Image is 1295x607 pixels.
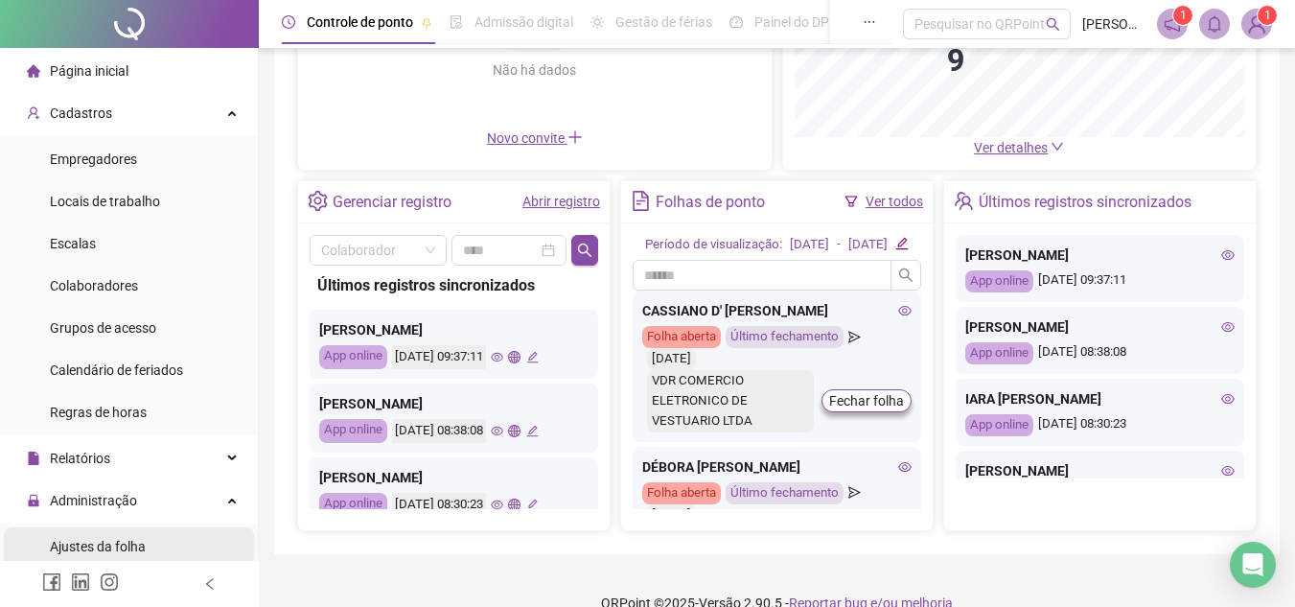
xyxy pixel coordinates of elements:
[754,14,829,30] span: Painel do DP
[645,235,782,255] div: Período de visualização:
[848,482,861,504] span: send
[203,577,217,591] span: left
[50,493,137,508] span: Administração
[50,105,112,121] span: Cadastros
[1082,13,1145,35] span: [PERSON_NAME]
[319,419,387,443] div: App online
[895,237,908,249] span: edit
[100,572,119,592] span: instagram
[863,15,876,29] span: ellipsis
[447,59,623,81] div: Não há dados
[50,405,147,420] span: Regras de horas
[450,15,463,29] span: file-done
[642,482,721,504] div: Folha aberta
[392,345,486,369] div: [DATE] 09:37:11
[50,278,138,293] span: Colaboradores
[866,194,923,209] a: Ver todos
[979,186,1191,219] div: Últimos registros sincronizados
[844,195,858,208] span: filter
[1051,140,1064,153] span: down
[50,236,96,251] span: Escalas
[898,268,913,283] span: search
[1221,248,1235,262] span: eye
[1264,9,1271,22] span: 1
[27,64,40,78] span: home
[965,342,1235,364] div: [DATE] 08:38:08
[647,370,814,432] div: VDR COMERCIO ELETRONICO DE VESTUARIO LTDA
[974,140,1064,155] a: Ver detalhes down
[726,326,844,348] div: Último fechamento
[487,130,583,146] span: Novo convite
[965,414,1033,436] div: App online
[642,300,912,321] div: CASSIANO D' [PERSON_NAME]
[965,270,1033,292] div: App online
[317,273,590,297] div: Últimos registros sincronizados
[898,460,912,474] span: eye
[392,493,486,517] div: [DATE] 08:30:23
[965,460,1235,481] div: [PERSON_NAME]
[491,425,503,437] span: eye
[50,63,128,79] span: Página inicial
[508,425,520,437] span: global
[491,351,503,363] span: eye
[526,351,539,363] span: edit
[1206,15,1223,33] span: bell
[726,482,844,504] div: Último fechamento
[821,389,912,412] button: Fechar folha
[27,494,40,507] span: lock
[898,304,912,317] span: eye
[50,539,146,554] span: Ajustes da folha
[308,191,328,211] span: setting
[392,419,486,443] div: [DATE] 08:38:08
[590,15,604,29] span: sun
[50,320,156,336] span: Grupos de acesso
[656,186,765,219] div: Folhas de ponto
[508,351,520,363] span: global
[319,467,589,488] div: [PERSON_NAME]
[615,14,712,30] span: Gestão de férias
[50,362,183,378] span: Calendário de feriados
[1221,320,1235,334] span: eye
[319,345,387,369] div: App online
[50,152,137,167] span: Empregadores
[319,319,589,340] div: [PERSON_NAME]
[790,235,829,255] div: [DATE]
[642,326,721,348] div: Folha aberta
[1258,6,1277,25] sup: Atualize o seu contato no menu Meus Dados
[71,572,90,592] span: linkedin
[965,316,1235,338] div: [PERSON_NAME]
[1164,15,1181,33] span: notification
[526,499,539,511] span: edit
[647,348,696,370] div: [DATE]
[1221,464,1235,478] span: eye
[319,493,387,517] div: App online
[27,452,40,465] span: file
[526,425,539,437] span: edit
[965,388,1235,409] div: IARA [PERSON_NAME]
[567,129,583,145] span: plus
[50,194,160,209] span: Locais de trabalho
[421,17,432,29] span: pushpin
[1046,17,1060,32] span: search
[1242,10,1271,38] img: 66729
[729,15,743,29] span: dashboard
[1180,9,1187,22] span: 1
[27,106,40,120] span: user-add
[631,191,651,211] span: file-text
[491,499,503,511] span: eye
[965,270,1235,292] div: [DATE] 09:37:11
[642,456,912,478] div: DÉBORA [PERSON_NAME]
[282,15,295,29] span: clock-circle
[50,451,110,466] span: Relatórios
[577,243,592,258] span: search
[954,191,974,211] span: team
[848,326,861,348] span: send
[1173,6,1192,25] sup: 1
[42,572,61,592] span: facebook
[1230,542,1276,588] div: Open Intercom Messenger
[965,245,1235,266] div: [PERSON_NAME]
[647,504,696,526] div: [DATE]
[848,235,888,255] div: [DATE]
[333,186,451,219] div: Gerenciar registro
[965,414,1235,436] div: [DATE] 08:30:23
